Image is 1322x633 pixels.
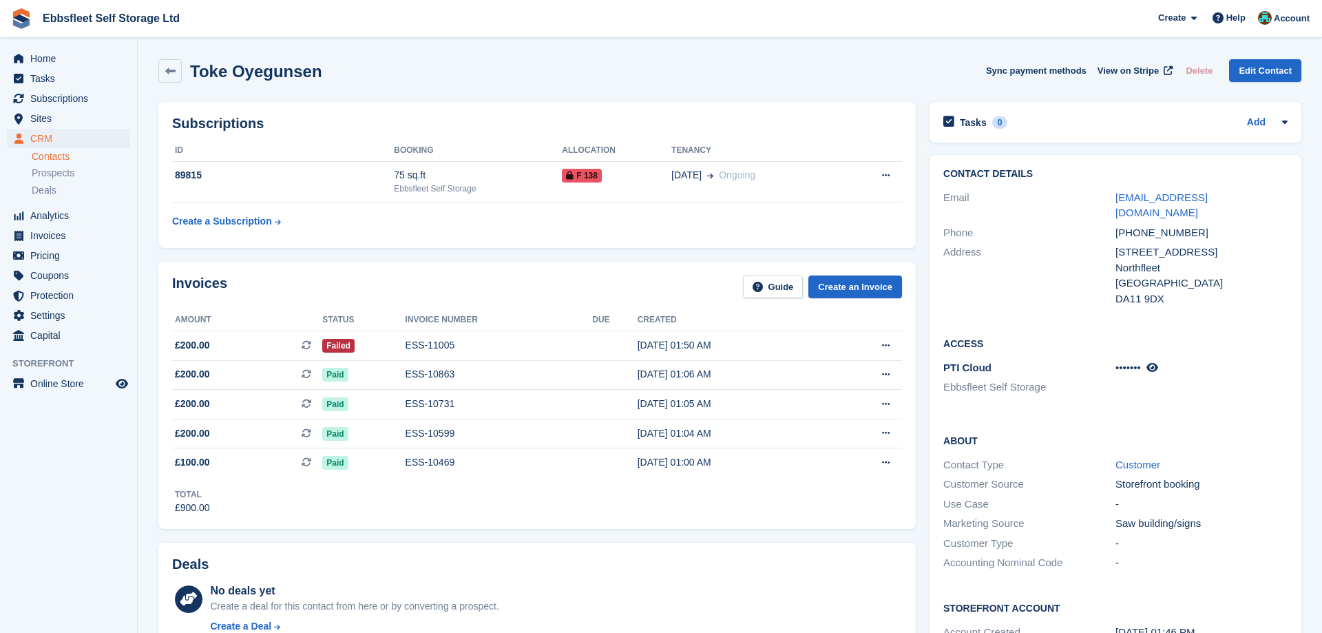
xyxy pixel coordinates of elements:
[172,168,394,183] div: 89815
[992,116,1008,129] div: 0
[172,140,394,162] th: ID
[960,116,987,129] h2: Tasks
[7,49,130,68] a: menu
[1226,11,1246,25] span: Help
[943,433,1288,447] h2: About
[943,497,1115,512] div: Use Case
[638,338,828,353] div: [DATE] 01:50 AM
[406,309,593,331] th: Invoice number
[562,169,602,183] span: F 138
[172,276,227,298] h2: Invoices
[30,266,113,285] span: Coupons
[30,69,113,88] span: Tasks
[172,116,902,132] h2: Subscriptions
[11,8,32,29] img: stora-icon-8386f47178a22dfd0bd8f6a31ec36ba5ce8667c1dd55bd0f319d3a0aa187defe.svg
[1180,59,1218,82] button: Delete
[175,488,210,501] div: Total
[30,374,113,393] span: Online Store
[30,109,113,128] span: Sites
[7,306,130,325] a: menu
[406,338,593,353] div: ESS-11005
[32,183,130,198] a: Deals
[7,266,130,285] a: menu
[7,374,130,393] a: menu
[37,7,185,30] a: Ebbsfleet Self Storage Ltd
[175,501,210,515] div: £900.00
[638,309,828,331] th: Created
[30,306,113,325] span: Settings
[1115,291,1288,307] div: DA11 9DX
[943,516,1115,532] div: Marketing Source
[943,169,1288,180] h2: Contact Details
[1115,191,1208,219] a: [EMAIL_ADDRESS][DOMAIN_NAME]
[172,209,281,234] a: Create a Subscription
[592,309,637,331] th: Due
[7,326,130,345] a: menu
[32,166,130,180] a: Prospects
[943,457,1115,473] div: Contact Type
[1115,497,1288,512] div: -
[671,168,702,183] span: [DATE]
[30,49,113,68] span: Home
[1115,362,1141,373] span: •••••••
[32,167,74,180] span: Prospects
[7,109,130,128] a: menu
[1098,64,1159,78] span: View on Stripe
[175,338,210,353] span: £200.00
[190,62,322,81] h2: Toke Oyegunsen
[175,455,210,470] span: £100.00
[210,583,499,599] div: No deals yet
[943,225,1115,241] div: Phone
[562,140,671,162] th: Allocation
[30,89,113,108] span: Subscriptions
[943,245,1115,307] div: Address
[1258,11,1272,25] img: George Spring
[172,557,209,572] h2: Deals
[1092,59,1175,82] a: View on Stripe
[322,339,355,353] span: Failed
[30,206,113,225] span: Analytics
[172,214,272,229] div: Create a Subscription
[719,169,755,180] span: Ongoing
[172,309,322,331] th: Amount
[1115,245,1288,260] div: [STREET_ADDRESS]
[943,336,1288,350] h2: Access
[986,59,1087,82] button: Sync payment methods
[322,368,348,382] span: Paid
[943,190,1115,221] div: Email
[32,150,130,163] a: Contacts
[638,455,828,470] div: [DATE] 01:00 AM
[30,286,113,305] span: Protection
[12,357,137,371] span: Storefront
[406,455,593,470] div: ESS-10469
[1115,459,1160,470] a: Customer
[808,276,902,298] a: Create an Invoice
[1115,477,1288,492] div: Storefront booking
[7,226,130,245] a: menu
[1115,260,1288,276] div: Northfleet
[7,89,130,108] a: menu
[638,397,828,411] div: [DATE] 01:05 AM
[638,426,828,441] div: [DATE] 01:04 AM
[943,536,1115,552] div: Customer Type
[1115,536,1288,552] div: -
[943,362,992,373] span: PTI Cloud
[671,140,843,162] th: Tenancy
[943,555,1115,571] div: Accounting Nominal Code
[175,426,210,441] span: £200.00
[1115,276,1288,291] div: [GEOGRAPHIC_DATA]
[1247,115,1266,131] a: Add
[7,206,130,225] a: menu
[1115,555,1288,571] div: -
[1158,11,1186,25] span: Create
[394,168,562,183] div: 75 sq.ft
[7,286,130,305] a: menu
[322,309,405,331] th: Status
[114,375,130,392] a: Preview store
[638,367,828,382] div: [DATE] 01:06 AM
[7,69,130,88] a: menu
[30,246,113,265] span: Pricing
[406,367,593,382] div: ESS-10863
[1274,12,1310,25] span: Account
[175,397,210,411] span: £200.00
